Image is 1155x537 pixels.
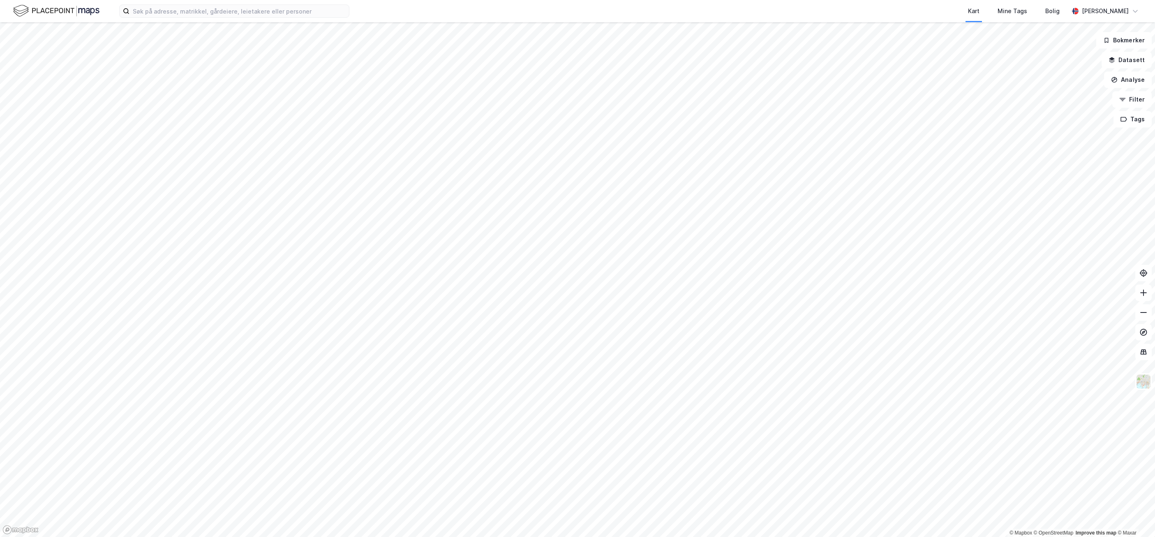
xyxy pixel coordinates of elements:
a: OpenStreetMap [1034,530,1074,536]
div: Kontrollprogram for chat [1114,498,1155,537]
div: Bolig [1045,6,1060,16]
button: Datasett [1102,52,1152,68]
a: Mapbox homepage [2,525,39,535]
a: Improve this map [1076,530,1116,536]
button: Filter [1112,91,1152,108]
a: Mapbox [1009,530,1032,536]
button: Bokmerker [1096,32,1152,49]
div: [PERSON_NAME] [1082,6,1129,16]
button: Analyse [1104,72,1152,88]
img: logo.f888ab2527a4732fd821a326f86c7f29.svg [13,4,99,18]
iframe: Chat Widget [1114,498,1155,537]
div: Kart [968,6,979,16]
div: Mine Tags [998,6,1027,16]
img: Z [1136,374,1151,389]
input: Søk på adresse, matrikkel, gårdeiere, leietakere eller personer [129,5,349,17]
button: Tags [1113,111,1152,127]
